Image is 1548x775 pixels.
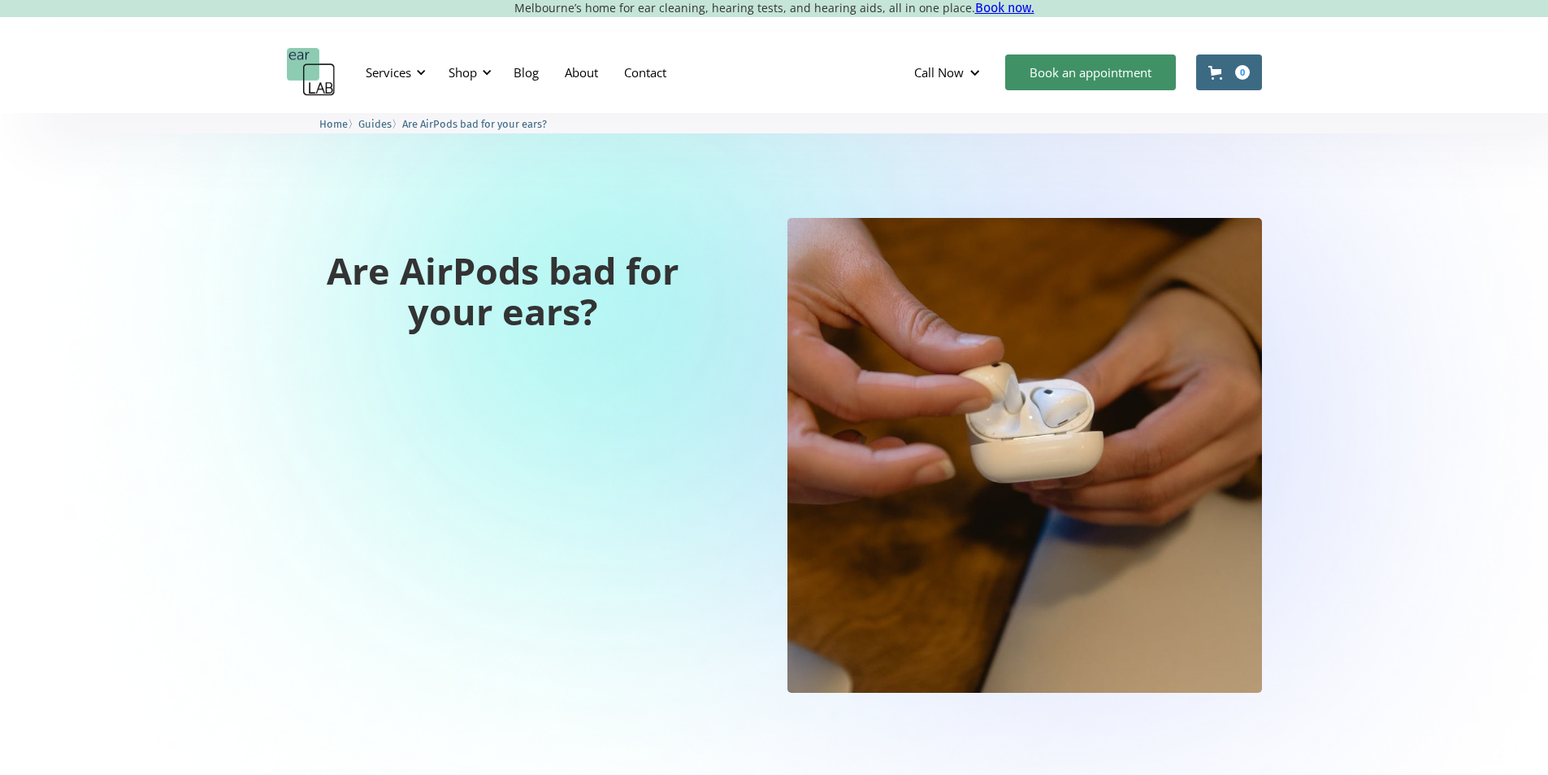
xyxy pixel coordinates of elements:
a: Are AirPods bad for your ears? [402,115,547,131]
img: Are AirPods bad for your ears? [787,218,1262,693]
span: Home [319,118,348,130]
a: Contact [611,49,679,96]
div: Shop [439,48,496,97]
span: Guides [358,118,392,130]
a: Blog [501,49,552,96]
li: 〉 [319,115,358,133]
a: About [552,49,611,96]
div: Services [356,48,431,97]
div: 0 [1235,65,1250,80]
h1: Are AirPods bad for your ears? [287,250,719,331]
a: Guides [358,115,392,131]
a: Open cart [1196,54,1262,90]
div: Call Now [914,64,964,81]
li: 〉 [358,115,402,133]
a: home [287,48,336,97]
div: Call Now [901,48,997,97]
a: Home [319,115,348,131]
div: Services [366,64,411,81]
div: Shop [449,64,477,81]
span: Are AirPods bad for your ears? [402,118,547,130]
a: Book an appointment [1005,54,1176,90]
